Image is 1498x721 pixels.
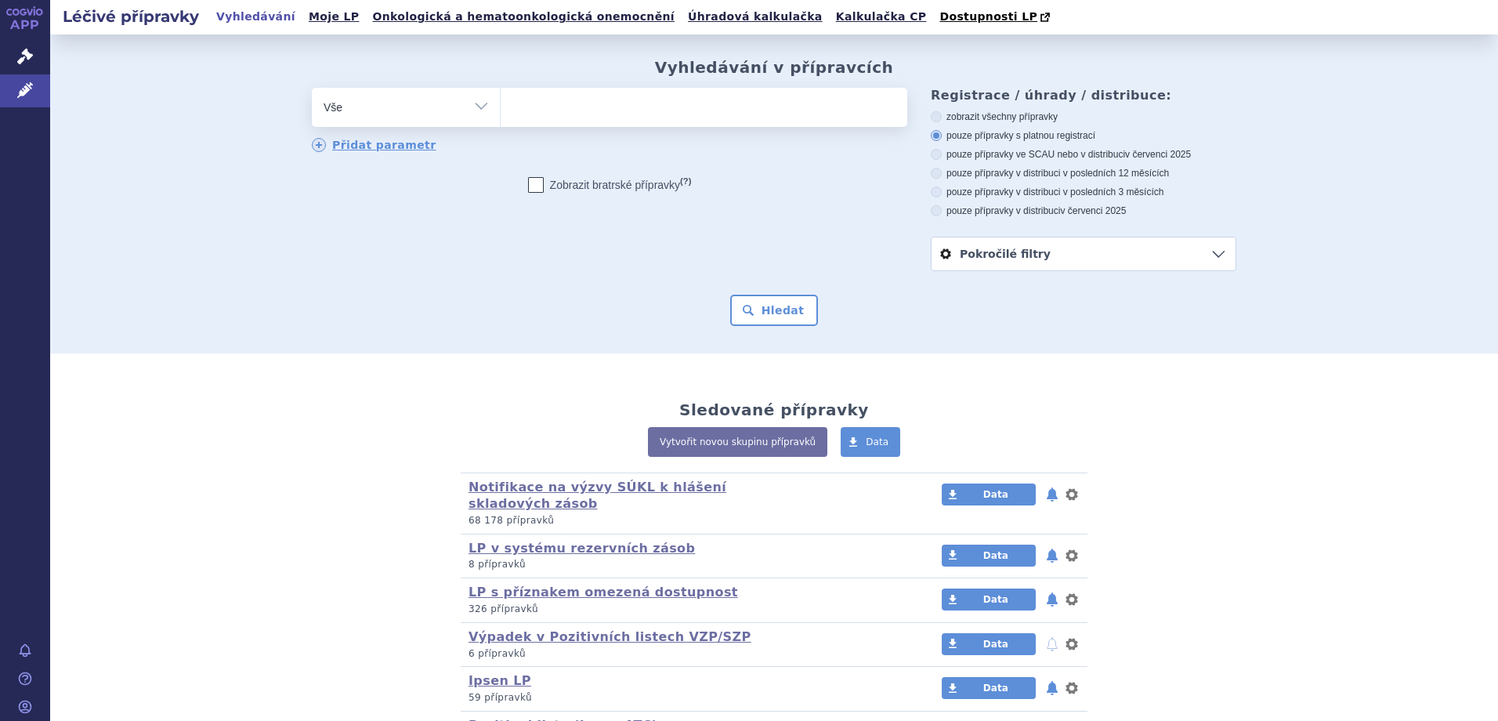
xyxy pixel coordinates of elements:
label: pouze přípravky v distribuci v posledních 3 měsících [931,186,1236,198]
h2: Vyhledávání v přípravcích [655,58,894,77]
span: 68 178 přípravků [469,515,554,526]
label: pouze přípravky s platnou registrací [931,129,1236,142]
abbr: (?) [680,176,691,187]
button: notifikace [1044,635,1060,654]
a: Vytvořit novou skupinu přípravků [648,427,827,457]
button: notifikace [1044,679,1060,697]
a: LP v systému rezervních zásob [469,541,695,556]
h2: Sledované přípravky [679,400,869,419]
span: Dostupnosti LP [939,10,1037,23]
button: notifikace [1044,546,1060,565]
a: Přidat parametr [312,138,436,152]
a: Úhradová kalkulačka [683,6,827,27]
button: notifikace [1044,485,1060,504]
a: Data [942,633,1036,655]
button: Hledat [730,295,819,326]
a: Moje LP [304,6,364,27]
a: Dostupnosti LP [935,6,1058,28]
label: Zobrazit bratrské přípravky [528,177,692,193]
label: zobrazit všechny přípravky [931,111,1236,123]
button: nastavení [1064,635,1080,654]
span: Data [983,594,1008,605]
span: 326 přípravků [469,603,538,614]
a: Data [942,484,1036,505]
button: nastavení [1064,485,1080,504]
button: nastavení [1064,679,1080,697]
button: notifikace [1044,590,1060,609]
a: Data [942,545,1036,567]
label: pouze přípravky ve SCAU nebo v distribuci [931,148,1236,161]
a: Výpadek v Pozitivních listech VZP/SZP [469,629,751,644]
button: nastavení [1064,546,1080,565]
a: Notifikace na výzvy SÚKL k hlášení skladových zásob [469,480,726,511]
span: Data [983,489,1008,500]
span: 6 přípravků [469,648,526,659]
span: Data [866,437,888,447]
a: Ipsen LP [469,673,531,688]
span: Data [983,639,1008,650]
a: Vyhledávání [212,6,300,27]
span: v červenci 2025 [1060,205,1126,216]
h3: Registrace / úhrady / distribuce: [931,88,1236,103]
label: pouze přípravky v distribuci [931,205,1236,217]
label: pouze přípravky v distribuci v posledních 12 měsících [931,167,1236,179]
a: Data [942,677,1036,699]
a: Kalkulačka CP [831,6,932,27]
button: nastavení [1064,590,1080,609]
a: Pokročilé filtry [932,237,1236,270]
a: Onkologická a hematoonkologická onemocnění [367,6,679,27]
span: Data [983,550,1008,561]
h2: Léčivé přípravky [50,5,212,27]
a: Data [841,427,900,457]
a: LP s příznakem omezená dostupnost [469,585,738,600]
span: Data [983,683,1008,694]
a: Data [942,589,1036,610]
span: 59 přípravků [469,692,532,703]
span: v červenci 2025 [1125,149,1191,160]
span: 8 přípravků [469,559,526,570]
